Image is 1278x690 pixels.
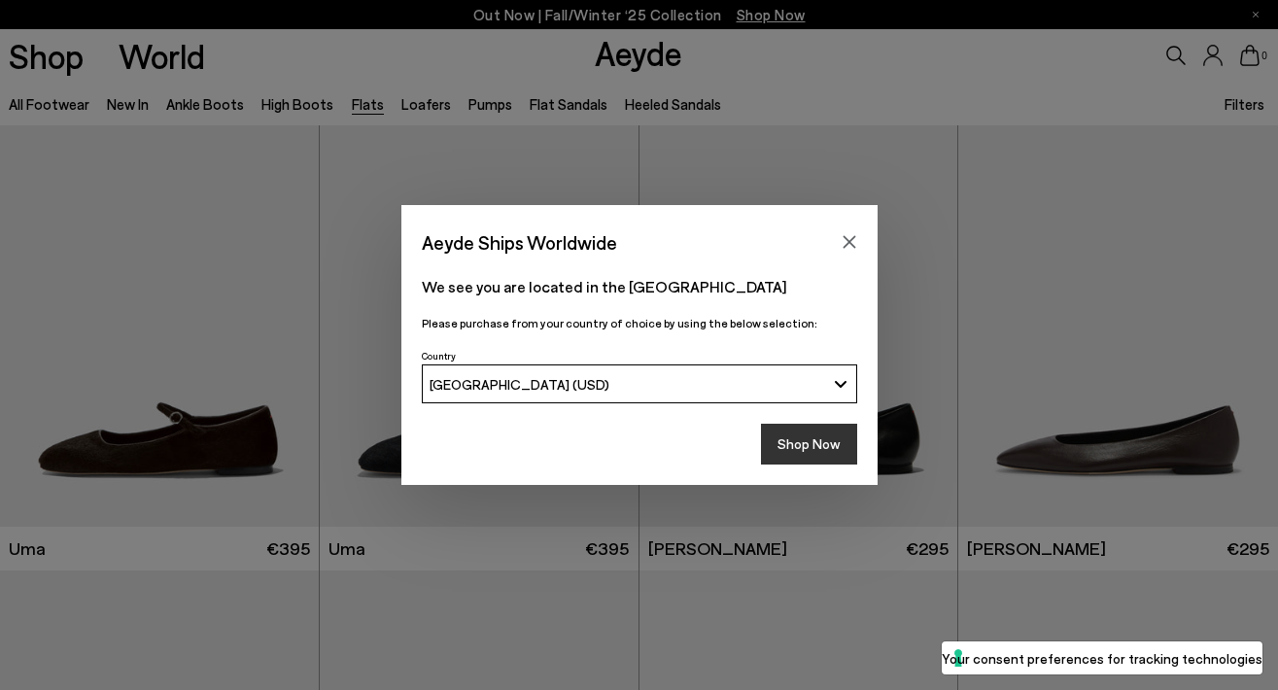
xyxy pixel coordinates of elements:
[942,648,1262,669] label: Your consent preferences for tracking technologies
[422,314,857,332] p: Please purchase from your country of choice by using the below selection:
[422,350,456,362] span: Country
[835,227,864,257] button: Close
[430,376,609,393] span: [GEOGRAPHIC_DATA] (USD)
[422,275,857,298] p: We see you are located in the [GEOGRAPHIC_DATA]
[761,424,857,465] button: Shop Now
[942,641,1262,674] button: Your consent preferences for tracking technologies
[422,225,617,259] span: Aeyde Ships Worldwide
